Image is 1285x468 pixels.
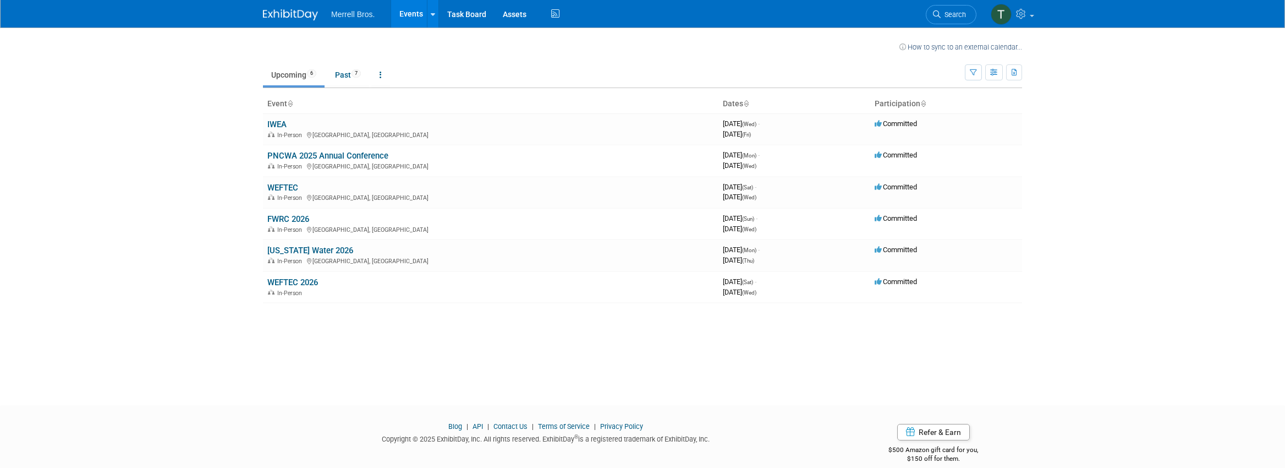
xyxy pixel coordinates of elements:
a: WEFTEC [267,183,298,193]
span: (Thu) [742,258,754,264]
img: In-Person Event [268,258,274,263]
span: | [464,422,471,431]
th: Event [263,95,718,113]
span: Search [941,10,966,19]
span: - [758,151,760,159]
a: Blog [448,422,462,431]
span: (Mon) [742,247,756,253]
a: Privacy Policy [600,422,643,431]
span: | [529,422,536,431]
span: [DATE] [723,214,757,222]
span: (Wed) [742,194,756,200]
th: Participation [870,95,1022,113]
img: Theresa Lucas [991,4,1012,25]
img: In-Person Event [268,132,274,137]
span: (Wed) [742,163,756,169]
span: (Sat) [742,279,753,285]
span: [DATE] [723,246,760,254]
span: [DATE] [723,256,754,264]
sup: ® [574,434,578,440]
span: [DATE] [723,161,756,170]
span: (Sun) [742,216,754,222]
span: [DATE] [723,225,756,233]
a: API [473,422,483,431]
span: (Wed) [742,121,756,127]
div: Copyright © 2025 ExhibitDay, Inc. All rights reserved. ExhibitDay is a registered trademark of Ex... [263,432,828,444]
a: How to sync to an external calendar... [899,43,1022,51]
a: Terms of Service [538,422,590,431]
div: $150 off for them. [845,454,1023,464]
span: Merrell Bros. [331,10,375,19]
a: Refer & Earn [897,424,970,440]
a: WEFTEC 2026 [267,277,318,287]
span: [DATE] [723,288,756,296]
span: In-Person [277,194,305,202]
span: (Sat) [742,184,753,191]
div: $500 Amazon gift card for you, [845,438,1023,464]
span: [DATE] [723,183,756,191]
a: Search [926,5,976,24]
span: In-Person [277,290,305,297]
span: In-Person [277,226,305,233]
a: Sort by Participation Type [920,99,926,108]
span: | [485,422,492,431]
a: Sort by Start Date [743,99,749,108]
a: PNCWA 2025 Annual Conference [267,151,388,161]
span: (Fri) [742,132,751,138]
div: [GEOGRAPHIC_DATA], [GEOGRAPHIC_DATA] [267,225,714,233]
span: In-Person [277,132,305,139]
span: [DATE] [723,277,756,286]
img: In-Person Event [268,194,274,200]
span: (Wed) [742,226,756,232]
span: [DATE] [723,119,760,128]
span: In-Person [277,258,305,265]
span: Committed [875,214,917,222]
span: - [755,277,756,286]
span: (Mon) [742,153,756,159]
a: Sort by Event Name [287,99,293,108]
span: In-Person [277,163,305,170]
span: Committed [875,119,917,128]
a: FWRC 2026 [267,214,309,224]
img: ExhibitDay [263,9,318,20]
a: IWEA [267,119,287,129]
span: - [758,246,760,254]
a: [US_STATE] Water 2026 [267,246,353,255]
span: - [756,214,757,222]
span: [DATE] [723,151,760,159]
span: | [591,422,598,431]
span: Committed [875,277,917,286]
img: In-Person Event [268,226,274,232]
img: In-Person Event [268,163,274,168]
span: [DATE] [723,193,756,201]
span: - [758,119,760,128]
span: Committed [875,183,917,191]
span: (Wed) [742,290,756,296]
img: In-Person Event [268,290,274,295]
span: [DATE] [723,130,751,138]
th: Dates [718,95,870,113]
a: Past7 [327,64,369,85]
div: [GEOGRAPHIC_DATA], [GEOGRAPHIC_DATA] [267,130,714,139]
span: - [755,183,756,191]
a: Contact Us [493,422,528,431]
span: 6 [307,69,316,78]
span: 7 [352,69,361,78]
span: Committed [875,246,917,254]
a: Upcoming6 [263,64,325,85]
div: [GEOGRAPHIC_DATA], [GEOGRAPHIC_DATA] [267,161,714,170]
div: [GEOGRAPHIC_DATA], [GEOGRAPHIC_DATA] [267,256,714,265]
span: Committed [875,151,917,159]
div: [GEOGRAPHIC_DATA], [GEOGRAPHIC_DATA] [267,193,714,202]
